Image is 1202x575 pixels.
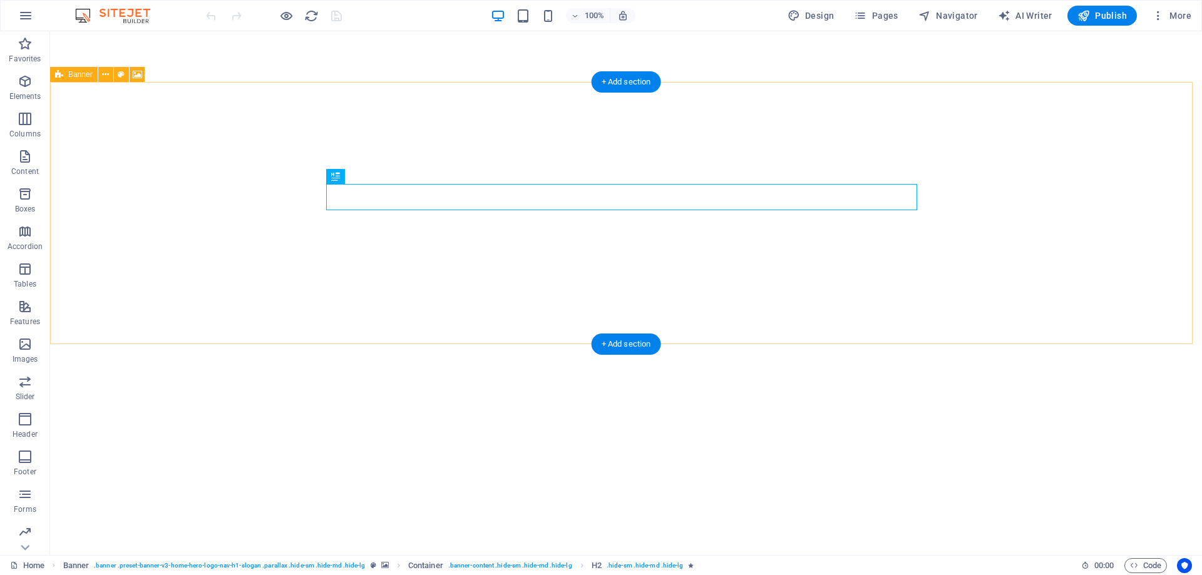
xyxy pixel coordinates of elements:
button: More [1147,6,1196,26]
span: . hide-sm .hide-md .hide-lg [607,558,683,573]
button: Design [783,6,840,26]
span: Publish [1077,9,1127,22]
i: Reload page [304,9,319,23]
i: Element contains an animation [688,562,694,569]
button: Publish [1067,6,1137,26]
div: + Add section [592,71,661,93]
p: Boxes [15,204,36,214]
p: Content [11,166,39,176]
button: Pages [849,6,903,26]
p: Forms [14,504,36,514]
button: Navigator [913,6,983,26]
span: Code [1130,558,1161,573]
span: Click to select. Double-click to edit [408,558,443,573]
button: reload [304,8,319,23]
span: . banner .preset-banner-v3-home-hero-logo-nav-h1-slogan .parallax .hide-sm .hide-md .hide-lg [94,558,365,573]
span: . banner-content .hide-sm .hide-md .hide-lg [448,558,572,573]
span: Design [788,9,835,22]
span: Pages [854,9,898,22]
p: Columns [9,129,41,139]
div: + Add section [592,333,661,355]
span: Click to select. Double-click to edit [63,558,90,573]
p: Accordion [8,242,43,252]
i: This element contains a background [381,562,389,569]
p: Favorites [9,54,41,64]
p: Header [13,429,38,439]
button: AI Writer [993,6,1057,26]
span: More [1152,9,1191,22]
span: Banner [68,71,93,78]
h6: 100% [585,8,605,23]
p: Features [10,317,40,327]
i: This element is a customizable preset [371,562,376,569]
div: Design (Ctrl+Alt+Y) [783,6,840,26]
p: Tables [14,279,36,289]
nav: breadcrumb [63,558,694,573]
p: Images [13,354,38,364]
span: Click to select. Double-click to edit [592,558,602,573]
button: Click here to leave preview mode and continue editing [279,8,294,23]
button: Code [1124,558,1167,573]
i: On resize automatically adjust zoom level to fit chosen device. [617,10,629,21]
span: AI Writer [998,9,1052,22]
p: Slider [16,392,35,402]
span: Navigator [918,9,978,22]
a: Click to cancel selection. Double-click to open Pages [10,558,44,573]
img: Editor Logo [72,8,166,23]
button: Usercentrics [1177,558,1192,573]
button: 100% [566,8,610,23]
p: Elements [9,91,41,101]
span: : [1103,561,1105,570]
p: Footer [14,467,36,477]
h6: Session time [1081,558,1114,573]
span: 00 00 [1094,558,1114,573]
